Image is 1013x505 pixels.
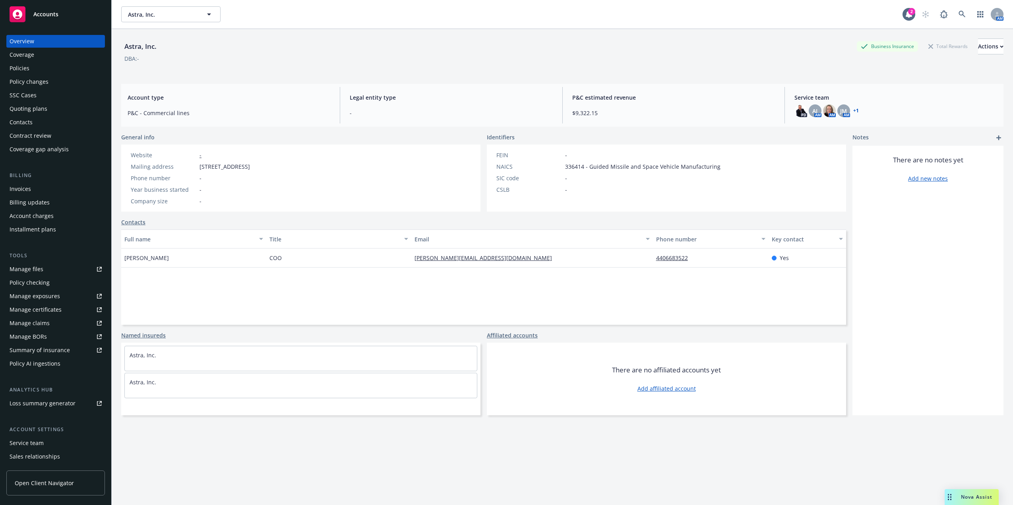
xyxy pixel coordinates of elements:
span: Legal entity type [350,93,552,102]
button: Actions [978,39,1003,54]
span: Account type [128,93,330,102]
span: Notes [852,133,869,143]
button: Key contact [769,229,846,249]
a: Installment plans [6,223,105,236]
span: [PERSON_NAME] [124,254,169,262]
button: Phone number [653,229,769,249]
a: Switch app [972,6,988,22]
div: Manage certificates [10,303,62,316]
span: There are no affiliated accounts yet [612,365,721,375]
a: Astra, Inc. [130,351,156,359]
a: Billing updates [6,196,105,209]
div: Loss summary generator [10,397,76,410]
span: Manage exposures [6,290,105,303]
button: Nova Assist [945,489,999,505]
div: Policy AI ingestions [10,357,60,370]
a: Coverage gap analysis [6,143,105,156]
span: JM [840,107,847,115]
div: Account settings [6,426,105,434]
a: +1 [853,108,859,113]
a: Affiliated accounts [487,331,538,339]
div: Phone number [656,235,757,243]
a: Policy changes [6,75,105,88]
div: Mailing address [131,162,196,171]
span: Service team [794,93,997,102]
a: 4406683522 [656,254,694,262]
a: - [200,151,201,159]
span: - [200,174,201,182]
div: Invoices [10,183,31,195]
span: Open Client Navigator [15,479,74,487]
div: Summary of insurance [10,344,70,357]
div: DBA: - [124,54,139,63]
div: Billing updates [10,196,50,209]
button: Full name [121,229,266,249]
div: Astra, Inc. [121,41,160,52]
a: Policy checking [6,276,105,289]
a: Add affiliated account [637,384,696,393]
a: Sales relationships [6,450,105,463]
span: 336414 - Guided Missile and Space Vehicle Manufacturing [565,162,721,171]
div: Manage exposures [10,290,60,303]
span: [STREET_ADDRESS] [200,162,250,171]
div: Tools [6,252,105,260]
a: [PERSON_NAME][EMAIL_ADDRESS][DOMAIN_NAME] [414,254,558,262]
a: Quoting plans [6,102,105,115]
a: Manage files [6,263,105,276]
div: Manage files [10,263,43,276]
a: Manage BORs [6,330,105,343]
div: NAICS [496,162,562,171]
span: General info [121,133,155,141]
a: Named insureds [121,331,166,339]
a: Summary of insurance [6,344,105,357]
a: Account charges [6,210,105,222]
div: Overview [10,35,34,48]
div: FEIN [496,151,562,159]
a: SSC Cases [6,89,105,102]
a: Astra, Inc. [130,378,156,386]
span: AJ [812,107,817,115]
a: Overview [6,35,105,48]
div: Total Rewards [924,41,972,51]
div: Manage BORs [10,330,47,343]
a: Related accounts [6,464,105,476]
a: Policies [6,62,105,75]
div: Email [414,235,641,243]
div: Policy changes [10,75,48,88]
a: Coverage [6,48,105,61]
div: Title [269,235,399,243]
span: COO [269,254,282,262]
a: Accounts [6,3,105,25]
span: Accounts [33,11,58,17]
span: P&C - Commercial lines [128,109,330,117]
span: - [565,185,567,194]
div: Analytics hub [6,386,105,394]
a: Contacts [6,116,105,129]
a: Add new notes [908,174,948,183]
div: 2 [908,8,915,15]
div: Coverage [10,48,34,61]
a: Service team [6,437,105,449]
a: Manage claims [6,317,105,330]
span: - [565,151,567,159]
div: Website [131,151,196,159]
a: add [994,133,1003,143]
img: photo [794,104,807,117]
a: Contract review [6,129,105,142]
div: Sales relationships [10,450,60,463]
span: $9,322.15 [572,109,775,117]
div: Quoting plans [10,102,47,115]
div: Policies [10,62,29,75]
a: Invoices [6,183,105,195]
span: - [200,185,201,194]
button: Email [411,229,653,249]
a: Report a Bug [936,6,952,22]
div: Key contact [772,235,834,243]
span: - [200,197,201,205]
div: Service team [10,437,44,449]
span: - [565,174,567,182]
span: There are no notes yet [893,155,963,165]
div: Contract review [10,129,51,142]
a: Policy AI ingestions [6,357,105,370]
